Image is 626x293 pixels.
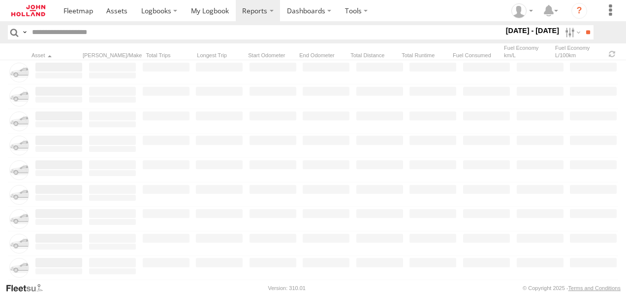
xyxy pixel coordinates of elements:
[508,3,536,18] div: Adam Dippie
[268,285,306,291] div: Version: 310.01
[197,52,244,59] div: Longest Trip
[555,44,602,59] div: Fuel Economy
[523,285,621,291] div: © Copyright 2025 -
[21,25,29,39] label: Search Query
[350,52,398,59] div: Total Distance
[5,283,51,293] a: Visit our Website
[31,52,79,59] div: Click to Sort
[606,49,618,59] span: Refresh
[561,25,582,39] label: Search Filter Options
[571,3,587,19] i: ?
[504,44,551,59] div: Fuel Economy
[248,52,295,59] div: Start Odometer
[2,2,54,19] a: Return to Dashboard
[11,5,45,16] img: jhg-logo.svg
[83,52,142,59] div: [PERSON_NAME]/Make
[504,25,562,36] label: [DATE] - [DATE]
[555,52,602,59] div: L/100km
[504,52,551,59] div: km/L
[299,52,346,59] div: End Odometer
[146,52,193,59] div: Total Trips
[568,285,621,291] a: Terms and Conditions
[402,52,449,59] div: Total Runtime
[453,52,500,59] div: Fuel Consumed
